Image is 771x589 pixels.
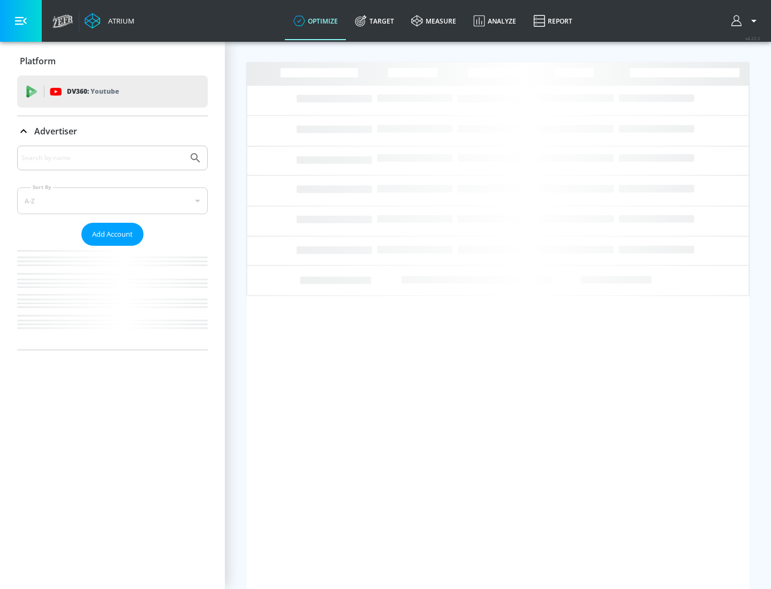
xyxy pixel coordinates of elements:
a: Analyze [465,2,525,40]
div: DV360: Youtube [17,75,208,108]
div: Advertiser [17,146,208,350]
div: A-Z [17,187,208,214]
div: Atrium [104,16,134,26]
p: DV360: [67,86,119,97]
a: optimize [285,2,346,40]
p: Youtube [90,86,119,97]
a: measure [403,2,465,40]
p: Platform [20,55,56,67]
p: Advertiser [34,125,77,137]
div: Platform [17,46,208,76]
a: Target [346,2,403,40]
span: v 4.22.2 [745,35,760,41]
span: Add Account [92,228,133,240]
nav: list of Advertiser [17,246,208,350]
div: Advertiser [17,116,208,146]
input: Search by name [21,151,184,165]
a: Report [525,2,581,40]
label: Sort By [31,184,54,191]
a: Atrium [85,13,134,29]
button: Add Account [81,223,143,246]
